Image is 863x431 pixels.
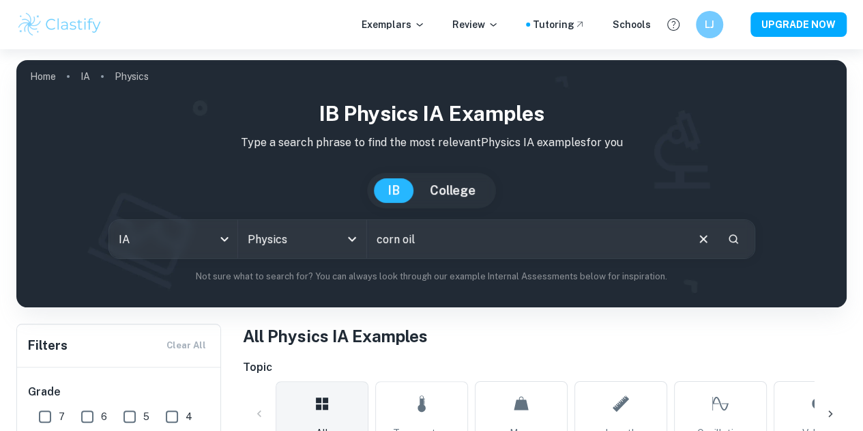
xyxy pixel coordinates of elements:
[342,230,362,249] button: Open
[690,226,716,252] button: Clear
[16,11,103,38] img: Clastify logo
[416,178,489,203] button: College
[662,13,685,36] button: Help and Feedback
[696,11,723,38] button: LJ
[30,67,56,86] a: Home
[374,178,413,203] button: IB
[243,359,847,376] h6: Topic
[143,409,149,424] span: 5
[362,17,425,32] p: Exemplars
[59,409,65,424] span: 7
[16,60,847,307] img: profile cover
[101,409,107,424] span: 6
[702,17,718,32] h6: LJ
[613,17,651,32] a: Schools
[81,67,90,86] a: IA
[243,324,847,348] h1: All Physics IA Examples
[750,12,847,37] button: UPGRADE NOW
[28,336,68,355] h6: Filters
[115,69,149,84] p: Physics
[27,98,836,129] h1: IB Physics IA examples
[367,220,685,258] input: E.g. harmonic motion analysis, light diffraction experiments, sliding objects down a ramp...
[28,384,211,400] h6: Grade
[452,17,499,32] p: Review
[109,220,237,258] div: IA
[533,17,585,32] a: Tutoring
[722,227,745,251] button: Search
[27,135,836,151] p: Type a search phrase to find the most relevant Physics IA examples for you
[186,409,192,424] span: 4
[27,270,836,283] p: Not sure what to search for? You can always look through our example Internal Assessments below f...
